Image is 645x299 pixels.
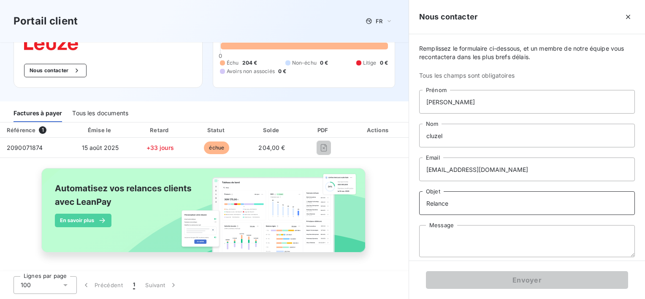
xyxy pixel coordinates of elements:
[133,126,187,134] div: Retard
[82,144,119,151] span: 15 août 2025
[278,68,286,75] span: 0 €
[301,126,347,134] div: PDF
[227,59,239,67] span: Échu
[242,59,257,67] span: 204 €
[71,126,130,134] div: Émise le
[426,271,628,289] button: Envoyer
[72,104,128,122] div: Tous les documents
[419,44,635,61] span: Remplissez le formulaire ci-dessous, et un membre de notre équipe vous recontactera dans les plus...
[21,281,31,289] span: 100
[7,144,43,151] span: 2090071874
[227,68,275,75] span: Avoirs non associés
[140,276,183,294] button: Suivant
[204,141,229,154] span: échue
[376,18,382,24] span: FR
[146,144,174,151] span: +33 jours
[77,276,128,294] button: Précédent
[419,90,635,114] input: placeholder
[39,126,46,134] span: 1
[14,104,62,122] div: Factures à payer
[7,127,35,133] div: Référence
[380,59,388,67] span: 0 €
[419,11,477,23] h5: Nous contacter
[190,126,243,134] div: Statut
[258,144,285,151] span: 204,00 €
[320,59,328,67] span: 0 €
[133,281,135,289] span: 1
[24,36,78,50] img: Company logo
[14,14,78,29] h3: Portail client
[363,59,377,67] span: Litige
[219,52,222,59] span: 0
[128,276,140,294] button: 1
[419,158,635,181] input: placeholder
[246,126,297,134] div: Solde
[24,64,87,77] button: Nous contacter
[292,59,317,67] span: Non-échu
[419,124,635,147] input: placeholder
[419,71,635,80] span: Tous les champs sont obligatoires
[350,126,407,134] div: Actions
[34,163,375,267] img: banner
[419,191,635,215] input: placeholder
